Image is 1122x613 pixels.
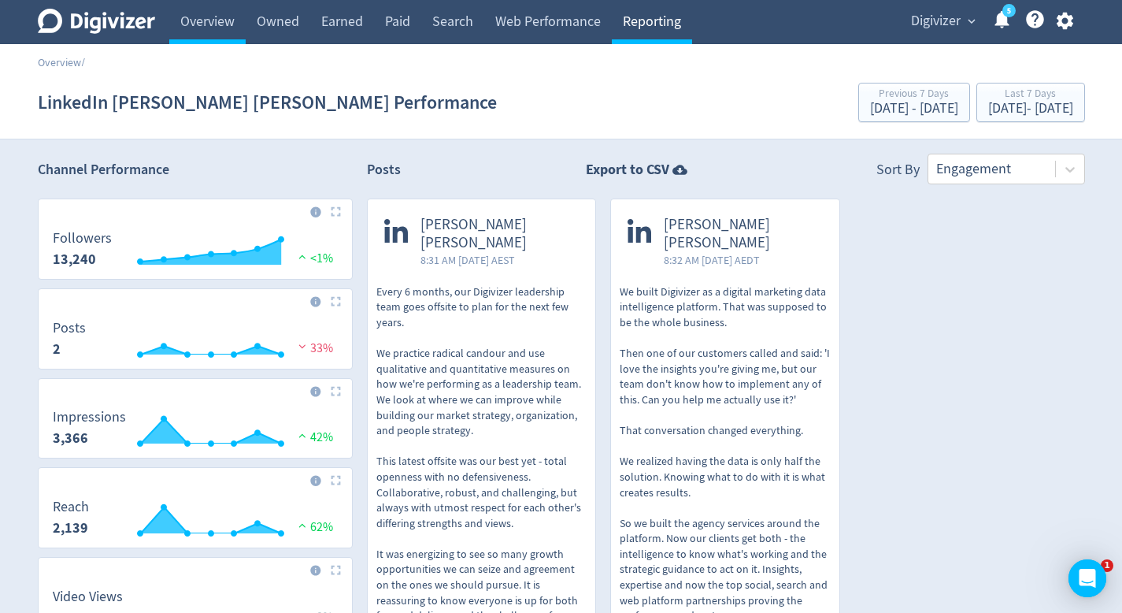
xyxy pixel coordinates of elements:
img: positive-performance.svg [294,429,310,441]
text: 5 [1006,6,1010,17]
svg: Followers 13,240 [45,231,346,273]
span: expand_more [965,14,979,28]
div: [DATE] - [DATE] [870,102,958,116]
h1: LinkedIn [PERSON_NAME] [PERSON_NAME] Performance [38,77,497,128]
span: [PERSON_NAME] [PERSON_NAME] [420,216,580,252]
span: 33% [294,340,333,356]
img: positive-performance.svg [294,251,310,262]
svg: Posts 2 [45,321,346,362]
span: 62% [294,519,333,535]
dt: Followers [53,229,112,247]
img: Placeholder [331,206,341,217]
svg: Impressions 3,366 [45,410,346,451]
strong: 2,139 [53,518,88,537]
div: Last 7 Days [988,88,1073,102]
img: negative-performance.svg [294,340,310,352]
img: Placeholder [331,296,341,306]
dt: Reach [53,498,89,516]
span: <1% [294,251,333,266]
strong: Export to CSV [586,160,669,180]
h2: Channel Performance [38,160,353,180]
button: Previous 7 Days[DATE] - [DATE] [858,83,970,122]
span: [PERSON_NAME] [PERSON_NAME] [664,216,823,252]
div: Previous 7 Days [870,88,958,102]
strong: 13,240 [53,250,96,269]
span: 8:32 AM [DATE] AEDT [664,252,823,268]
span: 1 [1101,559,1113,572]
span: 42% [294,429,333,445]
h2: Posts [367,160,401,184]
strong: 3,366 [53,429,88,448]
svg: Reach 2,139 [45,500,346,541]
img: positive-performance.svg [294,519,310,531]
img: Placeholder [331,565,341,575]
span: / [81,55,85,69]
span: Digivizer [911,9,961,34]
dt: Video Views [53,588,123,606]
div: Open Intercom Messenger [1068,559,1106,597]
img: Placeholder [331,475,341,485]
button: Digivizer [905,9,979,34]
a: 5 [1002,4,1016,17]
dt: Impressions [53,408,126,426]
span: 8:31 AM [DATE] AEST [420,252,580,268]
a: Overview [38,55,81,69]
button: Last 7 Days[DATE]- [DATE] [976,83,1085,122]
dt: Posts [53,319,86,337]
strong: 2 [53,340,61,359]
img: Placeholder [331,386,341,396]
div: Sort By [876,160,920,184]
div: [DATE] - [DATE] [988,102,1073,116]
